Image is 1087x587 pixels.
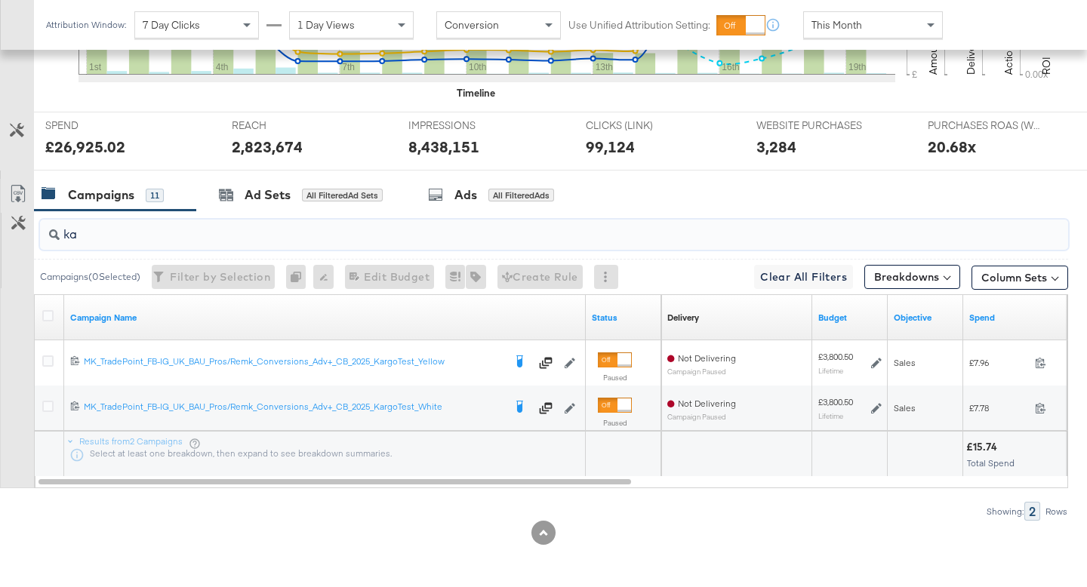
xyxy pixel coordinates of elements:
[928,118,1041,133] span: PURCHASES ROAS (WEBSITE EVENTS)
[457,86,495,100] div: Timeline
[84,401,503,416] a: MK_TradePoint_FB-IG_UK_BAU_Pros/Remk_Conversions_Adv+_CB_2025_KargoTest_White
[1024,502,1040,521] div: 2
[598,373,632,383] label: Paused
[969,357,1029,368] span: £7.96
[45,136,125,158] div: £26,925.02
[756,118,870,133] span: WEBSITE PURCHASES
[678,352,736,364] span: Not Delivering
[818,396,853,408] div: £3,800.50
[84,401,503,413] div: MK_TradePoint_FB-IG_UK_BAU_Pros/Remk_Conversions_Adv+_CB_2025_KargoTest_White
[969,312,1061,324] a: The total amount spent to date.
[864,265,960,289] button: Breakdowns
[568,18,710,32] label: Use Unified Attribution Setting:
[232,118,345,133] span: REACH
[598,418,632,428] label: Paused
[894,402,916,413] span: Sales
[811,18,862,32] span: This Month
[454,186,477,204] div: Ads
[84,355,503,370] a: MK_TradePoint_FB-IG_UK_BAU_Pros/Remk_Conversions_Adv+_CB_2025_KargoTest_Yellow
[408,136,479,158] div: 8,438,151
[70,312,580,324] a: Your campaign name.
[408,118,522,133] span: IMPRESSIONS
[966,440,1002,454] div: £15.74
[972,266,1068,290] button: Column Sets
[667,367,736,376] sub: Campaign Paused
[969,402,1029,413] span: £7.78
[45,118,159,133] span: SPEND
[894,312,957,324] a: Your campaign's objective.
[84,355,503,367] div: MK_TradePoint_FB-IG_UK_BAU_Pros/Remk_Conversions_Adv+_CB_2025_KargoTest_Yellow
[926,8,940,75] text: Amount (GBP)
[1039,57,1053,75] text: ROI
[964,36,978,75] text: Delivery
[40,270,140,284] div: Campaigns ( 0 Selected)
[818,312,882,324] a: The maximum amount you're willing to spend on your ads, on average each day or over the lifetime ...
[1002,39,1015,75] text: Actions
[1045,506,1068,517] div: Rows
[245,186,291,204] div: Ad Sets
[286,265,313,289] div: 0
[667,413,736,421] sub: Campaign Paused
[297,18,355,32] span: 1 Day Views
[232,136,303,158] div: 2,823,674
[756,136,796,158] div: 3,284
[445,18,499,32] span: Conversion
[68,186,134,204] div: Campaigns
[754,265,853,289] button: Clear All Filters
[586,118,699,133] span: CLICKS (LINK)
[667,312,699,324] div: Delivery
[928,136,976,158] div: 20.68x
[302,189,383,202] div: All Filtered Ad Sets
[678,398,736,409] span: Not Delivering
[586,136,635,158] div: 99,124
[592,312,655,324] a: Shows the current state of your Ad Campaign.
[146,189,164,202] div: 11
[45,20,127,30] div: Attribution Window:
[760,268,847,287] span: Clear All Filters
[986,506,1024,517] div: Showing:
[818,411,843,420] sub: Lifetime
[60,214,977,243] input: Search Campaigns by Name, ID or Objective
[818,366,843,375] sub: Lifetime
[488,189,554,202] div: All Filtered Ads
[143,18,200,32] span: 7 Day Clicks
[894,357,916,368] span: Sales
[818,351,853,363] div: £3,800.50
[967,457,1015,469] span: Total Spend
[667,312,699,324] a: Reflects the ability of your Ad Campaign to achieve delivery based on ad states, schedule and bud...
